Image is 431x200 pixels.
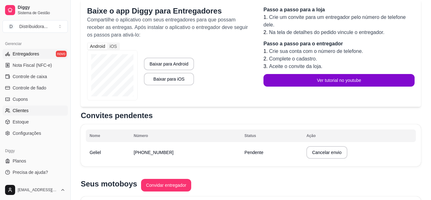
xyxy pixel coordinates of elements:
[3,182,68,197] button: [EMAIL_ADDRESS][DOMAIN_NAME]
[303,129,416,142] th: Ação
[144,58,194,70] button: Baixar para Android
[263,74,415,87] button: Ver tutorial no youtube
[3,83,68,93] a: Controle de fiado
[263,14,406,27] span: Crie um convite para um entregador pelo número de telefone dele.
[3,49,68,59] a: Entregadoresnovo
[144,73,194,85] button: Baixar para iOS
[88,43,107,49] div: Android
[134,150,174,155] span: [PHONE_NUMBER]
[141,179,192,191] button: Convidar entregador
[263,29,415,36] li: 2.
[8,23,14,30] span: D
[3,156,68,166] a: Planos
[3,71,68,82] a: Controle de caixa
[3,146,68,156] div: Diggy
[3,3,68,18] a: DiggySistema de Gestão
[13,107,29,114] span: Clientes
[90,150,101,155] span: Geliel
[3,94,68,104] a: Cupons
[81,179,137,189] p: Seus motoboys
[19,23,48,30] div: Distribuidora ...
[13,169,48,175] span: Precisa de ajuda?
[81,111,421,121] p: Convites pendentes
[263,14,415,29] li: 1.
[3,20,68,33] button: Select a team
[3,167,68,177] a: Precisa de ajuda?
[87,6,251,16] p: Baixe o app Diggy para Entregadores
[13,96,28,102] span: Cupons
[18,5,65,10] span: Diggy
[130,129,241,142] th: Número
[3,39,68,49] div: Gerenciar
[3,117,68,127] a: Estoque
[13,119,29,125] span: Estoque
[13,158,26,164] span: Planos
[241,129,303,142] th: Status
[18,187,58,192] span: [EMAIL_ADDRESS][DOMAIN_NAME]
[263,6,415,14] p: Passo a passo para a loja
[263,63,415,70] li: 3.
[245,150,263,155] span: Pendente
[263,40,415,48] p: Passo a passo para o entregador
[13,130,41,136] span: Configurações
[269,49,363,54] span: Crie sua conta com o número de telefone.
[306,146,347,159] button: Cancelar envio
[269,64,322,69] span: Aceite o convite da loja.
[13,85,46,91] span: Controle de fiado
[18,10,65,15] span: Sistema de Gestão
[263,48,415,55] li: 1.
[13,62,52,68] span: Nota Fiscal (NFC-e)
[3,60,68,70] a: Nota Fiscal (NFC-e)
[269,56,317,61] span: Complete o cadastro.
[86,129,130,142] th: Nome
[13,51,39,57] span: Entregadores
[13,73,47,80] span: Controle de caixa
[107,43,119,49] div: iOS
[87,16,251,39] p: Compartilhe o aplicativo com seus entregadores para que possam receber as entregas. Após instalar...
[3,128,68,138] a: Configurações
[263,55,415,63] li: 2.
[269,30,385,35] span: Na tela de detalhes do pedido vincule o entregador.
[3,106,68,116] a: Clientes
